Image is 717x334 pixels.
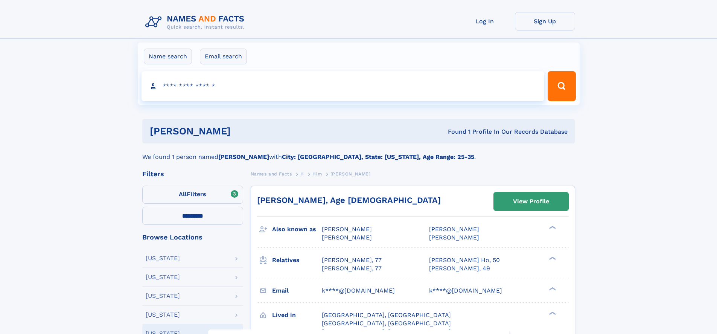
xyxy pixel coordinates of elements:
[282,153,474,160] b: City: [GEOGRAPHIC_DATA], State: [US_STATE], Age Range: 25-35
[339,128,568,136] div: Found 1 Profile In Our Records Database
[200,49,247,64] label: Email search
[494,192,568,210] a: View Profile
[272,254,322,267] h3: Relatives
[142,234,243,241] div: Browse Locations
[547,286,556,291] div: ❯
[218,153,269,160] b: [PERSON_NAME]
[455,12,515,31] a: Log In
[272,223,322,236] h3: Also known as
[322,256,382,264] a: [PERSON_NAME], 77
[322,226,372,233] span: [PERSON_NAME]
[257,195,441,205] a: [PERSON_NAME], Age [DEMOGRAPHIC_DATA]
[300,169,304,178] a: H
[142,143,575,162] div: We found 1 person named with .
[515,12,575,31] a: Sign Up
[142,12,251,32] img: Logo Names and Facts
[547,225,556,230] div: ❯
[300,171,304,177] span: H
[322,264,382,273] a: [PERSON_NAME], 77
[548,71,575,101] button: Search Button
[322,311,451,319] span: [GEOGRAPHIC_DATA], [GEOGRAPHIC_DATA]
[272,284,322,297] h3: Email
[429,256,500,264] a: [PERSON_NAME] Ho, 50
[179,191,187,198] span: All
[322,320,451,327] span: [GEOGRAPHIC_DATA], [GEOGRAPHIC_DATA]
[513,193,549,210] div: View Profile
[322,234,372,241] span: [PERSON_NAME]
[142,171,243,177] div: Filters
[146,255,180,261] div: [US_STATE]
[146,312,180,318] div: [US_STATE]
[146,293,180,299] div: [US_STATE]
[150,127,339,136] h1: [PERSON_NAME]
[429,234,479,241] span: [PERSON_NAME]
[251,169,292,178] a: Names and Facts
[547,256,556,261] div: ❯
[330,171,371,177] span: [PERSON_NAME]
[272,309,322,322] h3: Lived in
[429,264,490,273] a: [PERSON_NAME], 49
[429,226,479,233] span: [PERSON_NAME]
[312,169,322,178] a: Him
[142,71,545,101] input: search input
[142,186,243,204] label: Filters
[144,49,192,64] label: Name search
[547,311,556,316] div: ❯
[146,274,180,280] div: [US_STATE]
[312,171,322,177] span: Him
